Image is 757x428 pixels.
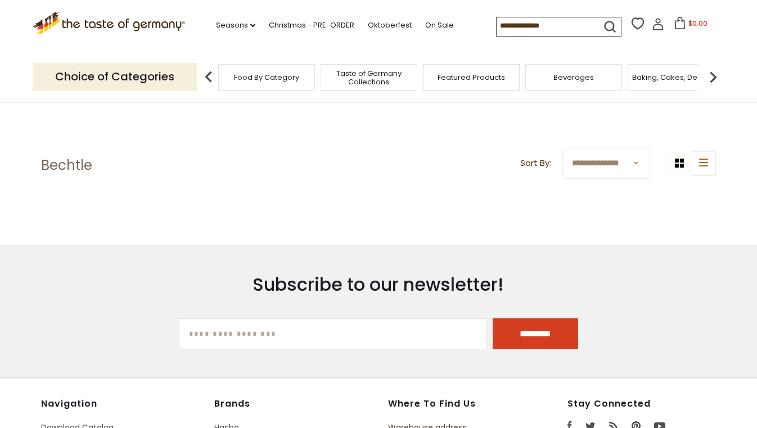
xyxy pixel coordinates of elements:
[632,73,719,82] a: Baking, Cakes, Desserts
[324,69,414,86] a: Taste of Germany Collections
[368,19,412,31] a: Oktoberfest
[214,398,376,409] h4: Brands
[438,73,505,82] a: Featured Products
[216,19,255,31] a: Seasons
[567,398,716,409] h4: Stay Connected
[688,19,708,28] span: $0.00
[41,157,92,174] h1: Bechtle
[269,19,354,31] a: Christmas - PRE-ORDER
[553,73,594,82] a: Beverages
[197,66,220,88] img: previous arrow
[234,73,299,82] a: Food By Category
[666,17,714,34] button: $0.00
[41,398,203,409] h4: Navigation
[179,273,578,296] h3: Subscribe to our newsletter!
[425,19,454,31] a: On Sale
[388,398,516,409] h4: Where to find us
[702,66,724,88] img: next arrow
[520,156,551,170] label: Sort By:
[33,63,197,91] p: Choice of Categories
